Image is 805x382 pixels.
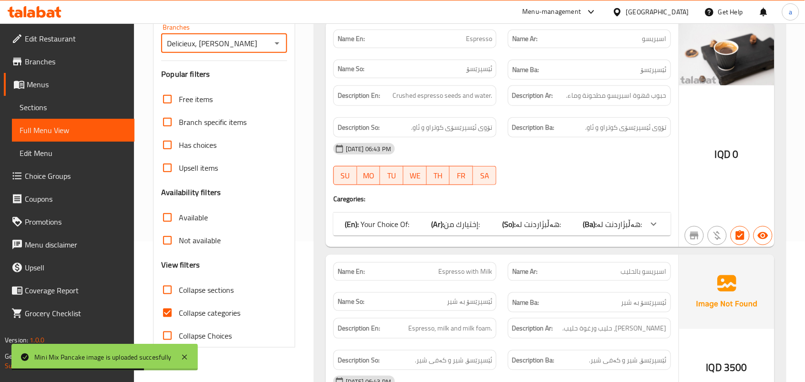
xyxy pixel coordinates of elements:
span: 3500 [724,358,747,377]
span: حبوب قهوة اسبريسو مطحونة وماء. [567,90,667,102]
span: Espresso [466,34,492,44]
span: تۆوی ئێسپرێسۆی کوتراو و ئاو. [586,122,667,134]
button: Has choices [731,226,750,245]
div: (En): Your Choice Of:(Ar):إختيارك من:(So):هەڵبژاردنت لە:(Ba):هەڵبژاردنت لە: [333,213,671,236]
a: Coupons [4,187,134,210]
span: ئێسپرێسۆ [466,64,492,74]
span: Espresso, milk and milk foam. [408,322,492,334]
b: (So): [502,217,516,231]
button: Available [753,226,773,245]
strong: Description Ba: [512,354,555,366]
span: Edit Menu [20,147,127,159]
button: MO [357,166,381,185]
strong: Description Ar: [512,322,553,334]
h3: Availability filters [161,187,221,198]
span: اسبريسو [642,34,667,44]
strong: Description So: [338,354,380,366]
strong: Name Ba: [512,64,539,76]
strong: Name En: [338,34,365,44]
span: Choice Groups [25,170,127,182]
span: 1.0.0 [30,334,44,346]
span: [DATE] 06:43 PM [342,145,395,154]
span: Branch specific items [179,116,247,128]
button: FR [450,166,473,185]
span: ئێسپرێسۆ [641,64,667,76]
span: هەڵبژاردنت لە: [597,217,642,231]
h3: Popular filters [161,69,287,80]
span: Collapse sections [179,284,234,296]
span: ئێسپرێسۆ، شیر و کەفی شیر. [415,354,492,366]
a: Edit Menu [12,142,134,165]
a: Branches [4,50,134,73]
strong: Description En: [338,90,380,102]
span: Edit Restaurant [25,33,127,44]
a: Full Menu View [12,119,134,142]
span: Menu disclaimer [25,239,127,250]
a: Grocery Checklist [4,302,134,325]
strong: Description So: [338,122,380,134]
button: Not branch specific item [685,226,704,245]
button: TU [380,166,403,185]
span: Promotions [25,216,127,227]
strong: Description En: [338,322,380,334]
span: Not available [179,235,221,246]
a: Menus [4,73,134,96]
span: Coverage Report [25,285,127,296]
strong: Name So: [338,297,364,307]
span: TH [431,169,446,183]
button: Purchased item [708,226,727,245]
span: WE [407,169,423,183]
span: اسبريسو بالحليب [621,267,667,277]
strong: Name Ar: [512,34,538,44]
span: Branches [25,56,127,67]
span: IQD [706,358,722,377]
span: Free items [179,93,213,105]
div: Menu-management [523,6,581,18]
button: SA [473,166,496,185]
h4: Caregories: [333,194,671,204]
div: Mini Mix Pancake image is uploaded succesfully [34,352,171,362]
strong: Name So: [338,64,364,74]
button: TH [427,166,450,185]
span: a [789,7,792,17]
span: SA [477,169,493,183]
div: [GEOGRAPHIC_DATA] [626,7,689,17]
strong: Description Ar: [512,90,553,102]
span: IQD [715,145,731,164]
img: Amer___%D8%A7%D8%B3%D8%A8%D8%B1%D9%8A%D8%B3%D9%88___Delicieu638956322239393463.jpg [679,22,774,85]
span: إختيارك من: [444,217,480,231]
h3: View filters [161,259,200,270]
span: Menus [27,79,127,90]
a: Coverage Report [4,279,134,302]
strong: Description Ba: [512,122,555,134]
a: Upsell [4,256,134,279]
span: Available [179,212,208,223]
p: Your Choice Of: [345,218,409,230]
span: FR [454,169,469,183]
span: هەڵبژاردنت لە: [516,217,561,231]
span: ئێسپرێسۆ، شیر و کەفی شیر. [589,354,667,366]
span: ئێسپرێسۆ بە شیر [447,297,492,307]
span: Crushed espresso seeds and water. [392,90,492,102]
span: ئێسپرێسۆ بە شیر [621,297,667,309]
span: Version: [5,334,28,346]
strong: Name Ar: [512,267,538,277]
span: اسبريسو، حليب ورغوة حليب. [563,322,667,334]
a: Menu disclaimer [4,233,134,256]
button: WE [403,166,427,185]
span: Espresso with Milk [438,267,492,277]
span: Sections [20,102,127,113]
span: Coupons [25,193,127,205]
a: Support.OpsPlatform [5,360,65,372]
b: (Ar): [432,217,444,231]
span: 0 [733,145,739,164]
a: Sections [12,96,134,119]
span: Upsell [25,262,127,273]
b: (Ba): [583,217,597,231]
span: Collapse Choices [179,330,232,341]
span: Grocery Checklist [25,308,127,319]
a: Choice Groups [4,165,134,187]
span: SU [338,169,353,183]
span: TU [384,169,400,183]
a: Promotions [4,210,134,233]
